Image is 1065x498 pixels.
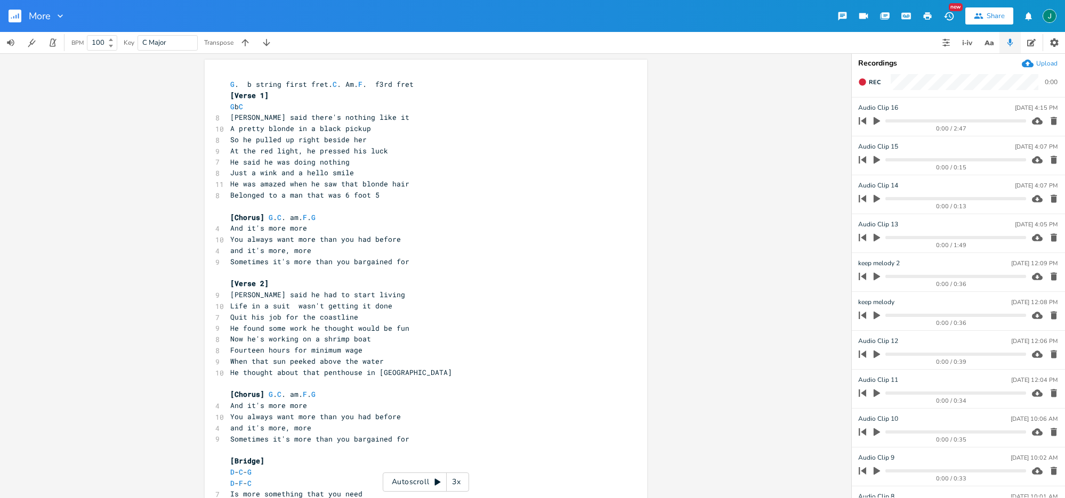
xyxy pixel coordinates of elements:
[877,320,1026,326] div: 0:00 / 0:36
[877,476,1026,481] div: 0:00 / 0:33
[858,453,894,463] span: Audio Clip 9
[1011,260,1058,266] div: [DATE] 12:09 PM
[877,437,1026,443] div: 0:00 / 0:35
[230,190,380,200] span: Belonged to a man that was 6 foot 5
[230,389,316,399] span: . . am. .
[230,234,401,244] span: You always want more than you had before
[311,213,316,222] span: G
[230,412,401,421] span: You always want more than you had before
[230,323,409,333] span: He found some work he thought would be fun
[1045,79,1058,85] div: 0:00
[877,242,1026,248] div: 0:00 / 1:49
[877,126,1026,132] div: 0:00 / 2:47
[858,297,894,307] span: keep melody
[230,478,252,488] span: - -
[230,246,311,255] span: and it's more, more
[230,257,409,266] span: Sometimes it's more than you bargained for
[247,467,252,477] span: G
[869,78,881,86] span: Rec
[247,478,252,488] span: C
[1011,338,1058,344] div: [DATE] 12:06 PM
[230,467,252,477] span: - -
[230,146,388,156] span: At the red light, he pressed his luck
[1036,59,1058,68] div: Upload
[333,79,337,89] span: C
[230,213,264,222] span: [Chorus]
[230,102,243,111] span: b
[269,213,273,222] span: G
[277,213,281,222] span: C
[230,223,307,233] span: And it's more more
[858,414,898,424] span: Audio Clip 10
[230,79,235,89] span: G
[877,359,1026,365] div: 0:00 / 0:39
[230,168,354,177] span: Just a wink and a hello smile
[447,472,466,492] div: 3x
[230,423,311,432] span: and it's more, more
[230,312,358,322] span: Quit his job for the coastline
[1015,183,1058,189] div: [DATE] 4:07 PM
[1015,105,1058,111] div: [DATE] 4:15 PM
[858,142,898,152] span: Audio Clip 15
[858,103,898,113] span: Audio Clip 16
[124,39,134,46] div: Key
[230,456,264,466] span: [Bridge]
[230,467,235,477] span: D
[71,40,84,46] div: BPM
[877,165,1026,170] div: 0:00 / 0:15
[854,74,885,91] button: Rec
[239,478,243,488] span: F
[303,213,307,222] span: F
[1015,144,1058,150] div: [DATE] 4:07 PM
[383,472,469,492] div: Autoscroll
[142,38,166,47] span: C Major
[1011,377,1058,383] div: [DATE] 12:04 PM
[858,60,1059,67] div: Recordings
[1011,416,1058,422] div: [DATE] 10:06 AM
[230,434,409,444] span: Sometimes it's more than you bargained for
[965,7,1013,25] button: Share
[230,301,392,311] span: Life in a suit wasn't getting it done
[877,281,1026,287] div: 0:00 / 0:36
[230,213,316,222] span: . . am. .
[949,3,963,11] div: New
[877,398,1026,404] div: 0:00 / 0:34
[858,219,898,230] span: Audio Clip 13
[230,401,307,410] span: And it's more more
[239,102,243,111] span: C
[1011,299,1058,305] div: [DATE] 12:08 PM
[269,389,273,399] span: G
[230,389,264,399] span: [Chorus]
[230,112,409,122] span: [PERSON_NAME] said there's nothing like it
[230,102,235,111] span: G
[230,368,452,377] span: He thought about that penthouse in [GEOGRAPHIC_DATA]
[858,336,898,346] span: Audio Clip 12
[230,279,269,288] span: [Verse 2]
[1011,455,1058,461] div: [DATE] 10:02 AM
[938,6,959,26] button: New
[230,290,405,299] span: [PERSON_NAME] said he had to start living
[1043,9,1056,23] img: Jim Rudolf
[230,91,269,100] span: [Verse 1]
[858,258,900,268] span: keep melody 2
[303,389,307,399] span: F
[858,181,898,191] span: Audio Clip 14
[239,467,243,477] span: C
[29,11,51,21] span: More
[358,79,362,89] span: F
[204,39,233,46] div: Transpose
[230,135,367,144] span: So he pulled up right beside her
[230,345,362,355] span: Fourteen hours for minimum wage
[1022,58,1058,69] button: Upload
[987,11,1005,21] div: Share
[858,375,898,385] span: Audio Clip 11
[277,389,281,399] span: C
[230,334,371,344] span: Now he's working on a shrimp boat
[230,157,350,167] span: He said he was doing nothing
[230,79,414,89] span: . b string first fret. . Am. . f3rd fret
[1015,222,1058,227] div: [DATE] 4:05 PM
[230,124,371,133] span: A pretty blonde in a black pickup
[311,389,316,399] span: G
[230,179,409,189] span: He was amazed when he saw that blonde hair
[877,203,1026,209] div: 0:00 / 0:13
